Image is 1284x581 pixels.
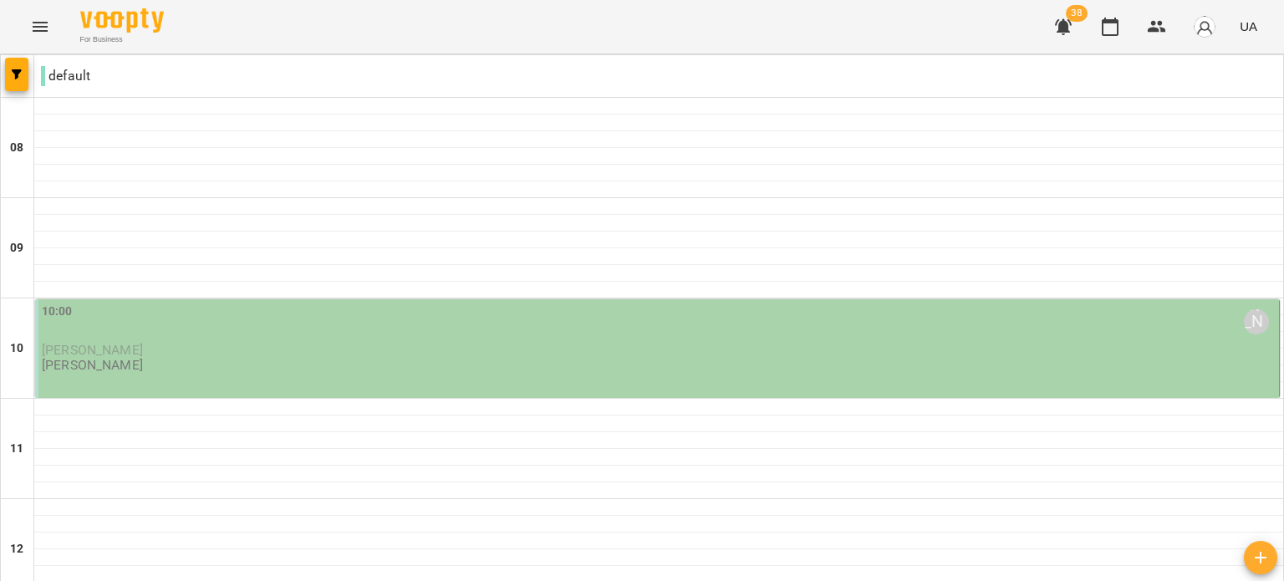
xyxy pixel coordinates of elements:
[10,540,23,558] h6: 12
[80,8,164,33] img: Voopty Logo
[10,339,23,358] h6: 10
[42,303,73,321] label: 10:00
[42,358,143,372] p: [PERSON_NAME]
[1244,541,1277,574] button: Створити урок
[1066,5,1088,22] span: 38
[10,139,23,157] h6: 08
[10,440,23,458] h6: 11
[41,66,90,86] p: default
[42,342,143,358] span: [PERSON_NAME]
[1244,309,1269,334] div: Уляна Винничук
[1193,15,1216,38] img: avatar_s.png
[1240,18,1257,35] span: UA
[20,7,60,47] button: Menu
[80,34,164,45] span: For Business
[10,239,23,257] h6: 09
[1233,11,1264,42] button: UA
